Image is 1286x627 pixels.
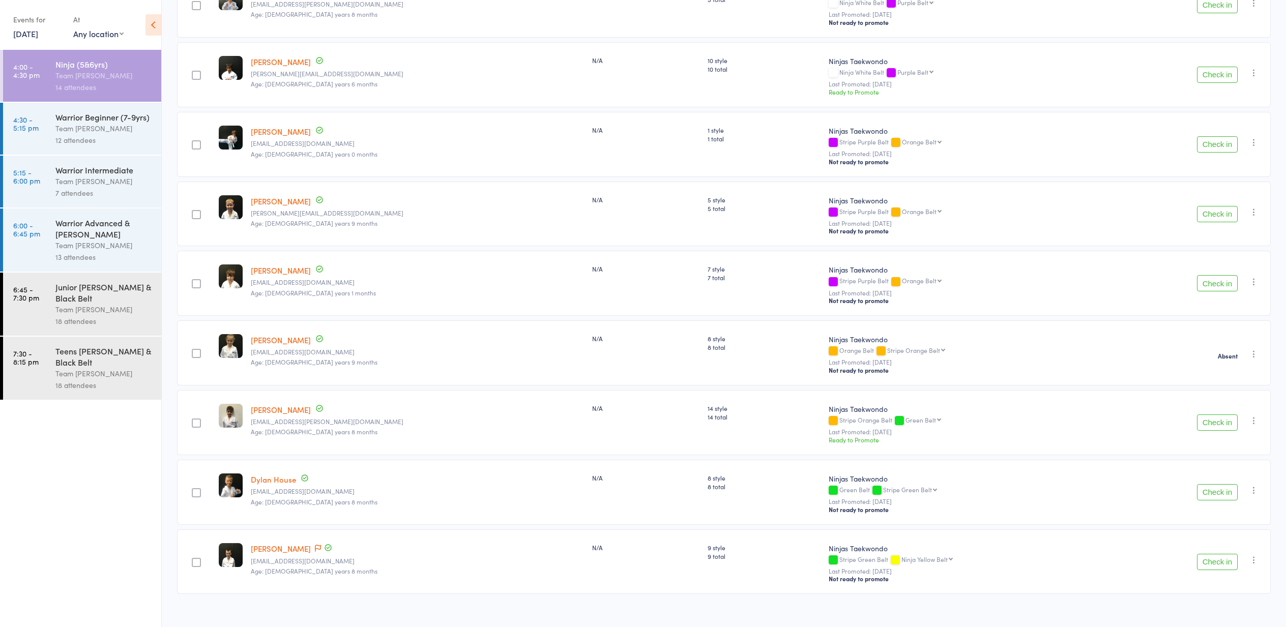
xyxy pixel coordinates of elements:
div: Ninja White Belt [829,69,1101,77]
div: 14 attendees [55,81,153,93]
small: Last Promoted: [DATE] [829,220,1101,227]
div: 18 attendees [55,379,153,391]
a: [PERSON_NAME] [251,335,311,345]
div: Team [PERSON_NAME] [55,70,153,81]
div: 18 attendees [55,315,153,327]
img: image1698124212.png [219,404,243,428]
small: esra.er87@gmail.com [251,348,584,355]
div: Green Belt [905,416,936,423]
small: Last Promoted: [DATE] [829,11,1101,18]
small: Last Promoted: [DATE] [829,568,1101,575]
a: 6:45 -7:30 pmJunior [PERSON_NAME] & Black BeltTeam [PERSON_NAME]18 attendees [3,273,161,336]
div: Stripe Purple Belt [829,277,1101,286]
div: N/A [592,126,699,134]
div: Ninja Yellow Belt [901,556,948,562]
time: 4:00 - 4:30 pm [13,63,40,79]
small: carolyn_cummins@hotmail.com [251,210,584,217]
small: Last Promoted: [DATE] [829,150,1101,157]
span: 8 style [708,473,821,482]
button: Check in [1197,484,1238,500]
span: 1 style [708,126,821,134]
span: 14 style [708,404,821,412]
div: N/A [592,334,699,343]
small: Last Promoted: [DATE] [829,289,1101,296]
a: 6:00 -6:45 pmWarrior Advanced & [PERSON_NAME]Team [PERSON_NAME]13 attendees [3,208,161,272]
span: Age: [DEMOGRAPHIC_DATA] years 9 months [251,357,377,366]
span: 10 total [708,65,821,73]
div: Ninjas Taekwondo [829,543,1101,553]
button: Check in [1197,275,1238,291]
time: 5:15 - 6:00 pm [13,168,40,185]
span: 9 total [708,552,821,560]
small: daisygupta@hotmail.com [251,70,584,77]
div: Ninjas Taekwondo [829,126,1101,136]
div: Junior [PERSON_NAME] & Black Belt [55,281,153,304]
div: Warrior Intermediate [55,164,153,175]
div: Not ready to promote [829,366,1101,374]
a: 4:00 -4:30 pmNinja (5&6yrs)Team [PERSON_NAME]14 attendees [3,50,161,102]
img: image1748498567.png [219,56,243,80]
div: Team [PERSON_NAME] [55,175,153,187]
div: Orange Belt [902,277,937,284]
img: image1739423871.png [219,195,243,219]
div: Team [PERSON_NAME] [55,368,153,379]
div: N/A [592,404,699,412]
div: Warrior Advanced & [PERSON_NAME] [55,217,153,240]
a: [DATE] [13,28,38,39]
a: [PERSON_NAME] [251,404,311,415]
a: [PERSON_NAME] [251,56,311,67]
small: Last Promoted: [DATE] [829,428,1101,435]
span: Age: [DEMOGRAPHIC_DATA] years 0 months [251,150,377,158]
a: [PERSON_NAME] [251,126,311,137]
div: N/A [592,56,699,65]
time: 6:00 - 6:45 pm [13,221,40,237]
div: Stripe Purple Belt [829,208,1101,217]
div: Orange Belt [902,138,937,145]
span: 7 style [708,264,821,273]
button: Check in [1197,67,1238,83]
span: 1 total [708,134,821,143]
a: 4:30 -5:15 pmWarrior Beginner (7-9yrs)Team [PERSON_NAME]12 attendees [3,103,161,155]
span: 7 total [708,273,821,282]
div: Events for [13,11,63,28]
span: Age: [DEMOGRAPHIC_DATA] years 6 months [251,79,377,88]
span: Age: [DEMOGRAPHIC_DATA] years 1 months [251,288,376,297]
img: image1732770227.png [219,126,243,150]
div: Ready to Promote [829,435,1101,444]
div: Team [PERSON_NAME] [55,123,153,134]
div: Orange Belt [902,208,937,215]
span: Age: [DEMOGRAPHIC_DATA] years 8 months [251,566,377,575]
div: N/A [592,264,699,273]
div: Ninjas Taekwondo [829,473,1101,484]
div: Not ready to promote [829,575,1101,583]
div: N/A [592,195,699,204]
div: Ninjas Taekwondo [829,264,1101,275]
div: Team [PERSON_NAME] [55,240,153,251]
div: 12 attendees [55,134,153,146]
img: image1739423891.png [219,543,243,567]
div: Green Belt [829,486,1101,495]
div: Orange Belt [829,347,1101,355]
div: Stripe Purple Belt [829,138,1101,147]
div: Not ready to promote [829,296,1101,305]
div: Ninja (5&6yrs) [55,58,153,70]
div: 13 attendees [55,251,153,263]
small: mia.jardon@gmail.com [251,1,584,8]
a: [PERSON_NAME] [251,543,311,554]
small: Last Promoted: [DATE] [829,80,1101,87]
div: Stripe Green Belt [829,556,1101,564]
div: Ninjas Taekwondo [829,195,1101,205]
div: Purple Belt [897,69,928,75]
div: Not ready to promote [829,227,1101,235]
div: Ninjas Taekwondo [829,404,1101,414]
small: baylie.bonadio@gmail.com [251,418,584,425]
button: Check in [1197,206,1238,222]
div: Warrior Beginner (7-9yrs) [55,111,153,123]
small: Last Promoted: [DATE] [829,359,1101,366]
span: 8 total [708,482,821,491]
a: 7:30 -8:15 pmTeens [PERSON_NAME] & Black BeltTeam [PERSON_NAME]18 attendees [3,337,161,400]
span: Age: [DEMOGRAPHIC_DATA] years 8 months [251,497,377,506]
div: Stripe Orange Belt [829,416,1101,425]
button: Check in [1197,136,1238,153]
div: N/A [592,543,699,552]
